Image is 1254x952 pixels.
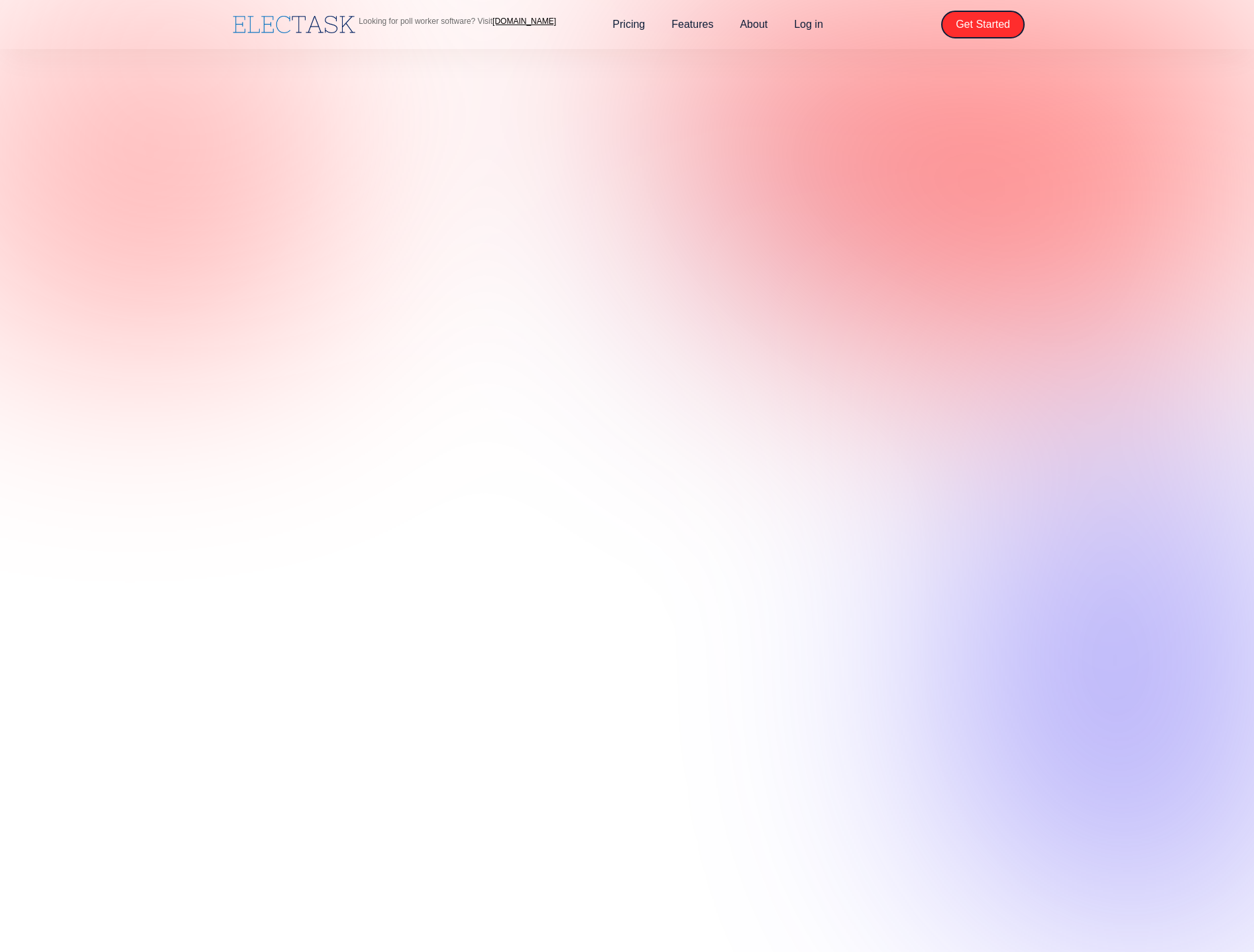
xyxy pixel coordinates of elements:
a: Pricing [599,11,658,38]
a: Features [658,11,726,38]
p: Looking for poll worker software? Visit [359,17,556,25]
p: Create and reuse election templates so you don't have to start from scratch each time [246,619,465,654]
a: About [726,11,781,38]
h4: Election Templates [302,593,410,609]
a: Get Started [941,11,1025,38]
a: home [229,13,359,36]
h1: Built for [363,159,891,255]
a: Log in [781,11,836,38]
span: Election Officials [526,159,891,255]
a: [DOMAIN_NAME] [492,17,556,26]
